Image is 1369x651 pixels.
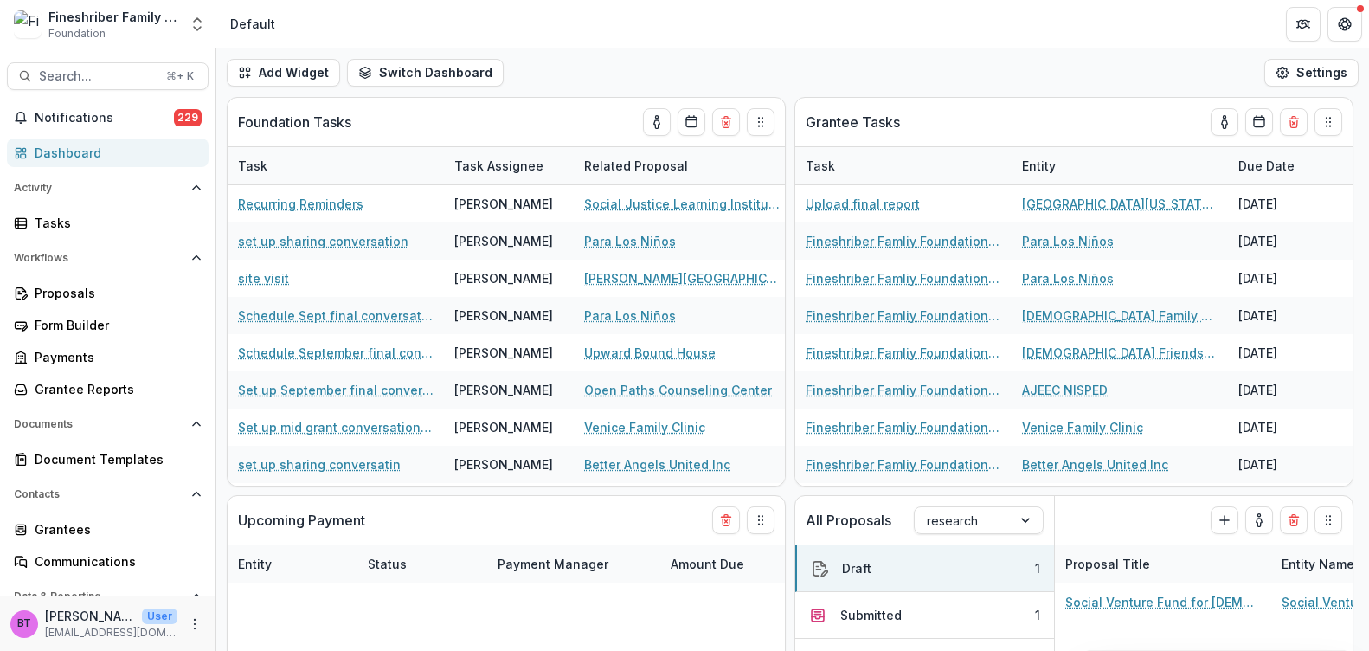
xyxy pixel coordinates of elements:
button: Delete card [1280,506,1308,534]
a: Document Templates [7,445,209,474]
button: toggle-assigned-to-me [1245,506,1273,534]
a: Payments [7,343,209,371]
p: Upcoming Payment [238,510,365,531]
div: Entity [1012,147,1228,184]
a: Fineshriber Famliy Foundation Final Report Upload [806,306,1001,325]
img: Fineshriber Family Foundation [14,10,42,38]
div: Entity [1012,157,1066,175]
a: Open Paths Counseling Center [584,381,772,399]
span: 229 [174,109,202,126]
div: Payments [35,348,195,366]
a: Upward Bound House [584,344,716,362]
button: Open Workflows [7,244,209,272]
a: Para Los Niños [1022,232,1114,250]
a: set up sharing conversatin [238,455,401,474]
div: Grantees [35,520,195,538]
span: Foundation [48,26,106,42]
div: Amount Due [660,545,790,583]
div: [PERSON_NAME] [454,232,553,250]
div: Draft [842,559,871,577]
a: Fineshriber Famliy Foundation Final Report Upload [806,455,1001,474]
div: ⌘ + K [163,67,197,86]
button: Partners [1286,7,1321,42]
div: [DATE] [1228,409,1358,446]
a: Fineshriber Famliy Foundation Final Report Upload [806,418,1001,436]
div: Proposals [35,284,195,302]
div: Due Date [1228,147,1358,184]
button: Switch Dashboard [347,59,504,87]
div: [DATE] [1228,185,1358,222]
button: Open Contacts [7,480,209,508]
div: [PERSON_NAME] [454,306,553,325]
a: Communications [7,547,209,576]
div: Payment Manager [487,555,619,573]
div: Payment Manager [487,545,660,583]
div: Proposal Title [1055,555,1160,573]
button: toggle-assigned-to-me [643,108,671,136]
div: Dashboard [35,144,195,162]
div: Tasks [35,214,195,232]
div: 1 [1035,559,1040,577]
div: Entity Name [1271,555,1365,573]
div: Default [230,15,275,33]
a: Para Los Niños [584,232,676,250]
button: Calendar [1245,108,1273,136]
button: Open Activity [7,174,209,202]
button: Add Widget [227,59,340,87]
div: Status [357,555,417,573]
a: Social Venture Fund for [DEMOGRAPHIC_DATA]-Arab Equality and Shared Society in [GEOGRAPHIC_DATA] ... [1065,593,1261,611]
button: Notifications229 [7,104,209,132]
a: Better Angels United Inc [584,455,730,474]
div: Task [228,147,444,184]
div: [DATE] [1228,371,1358,409]
div: [DATE] [1228,446,1358,483]
button: Create Proposal [1211,506,1238,534]
div: Task [228,157,278,175]
a: Tasks [7,209,209,237]
div: Task [795,147,1012,184]
div: Document Templates [35,450,195,468]
nav: breadcrumb [223,11,282,36]
a: [DEMOGRAPHIC_DATA] Friends of Parents Circle [1022,344,1218,362]
a: Recurring Reminders [238,195,363,213]
div: Submitted [840,606,902,624]
span: Notifications [35,111,174,126]
a: Para Los Niños [584,306,676,325]
a: Venice Family Clinic [1022,418,1143,436]
a: set up sharing conversation [238,232,408,250]
p: Foundation Tasks [238,112,351,132]
a: Form Builder [7,311,209,339]
button: Submitted1 [795,592,1054,639]
button: More [184,614,205,635]
button: Open entity switcher [185,7,209,42]
div: [PERSON_NAME] [454,269,553,287]
a: Schedule Sept final conversation/site visit [238,306,434,325]
p: Grantee Tasks [806,112,900,132]
span: Workflows [14,252,184,264]
button: Open Data & Reporting [7,583,209,610]
button: Drag [747,108,774,136]
a: AJEEC NISPED [1022,381,1108,399]
div: Related Proposal [574,147,790,184]
div: [DATE] [1228,297,1358,334]
p: [EMAIL_ADDRESS][DOMAIN_NAME] [45,625,177,641]
div: 1 [1035,606,1040,624]
div: Task Assignee [444,147,574,184]
a: [DEMOGRAPHIC_DATA] Family Service of [GEOGRAPHIC_DATA] [1022,306,1218,325]
p: User [142,609,177,624]
p: [PERSON_NAME] [45,607,135,625]
div: Communications [35,552,195,570]
div: Amount Due [660,555,755,573]
button: Search... [7,62,209,90]
div: Due Date [1228,157,1305,175]
div: Proposal Title [1055,545,1271,583]
button: Drag [747,506,774,534]
div: Status [357,545,487,583]
a: Set up mid grant conversation for Septmber [238,418,434,436]
div: Entity [228,545,357,583]
span: Contacts [14,488,184,500]
a: Proposals [7,279,209,307]
button: Calendar [678,108,705,136]
button: Delete card [1280,108,1308,136]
